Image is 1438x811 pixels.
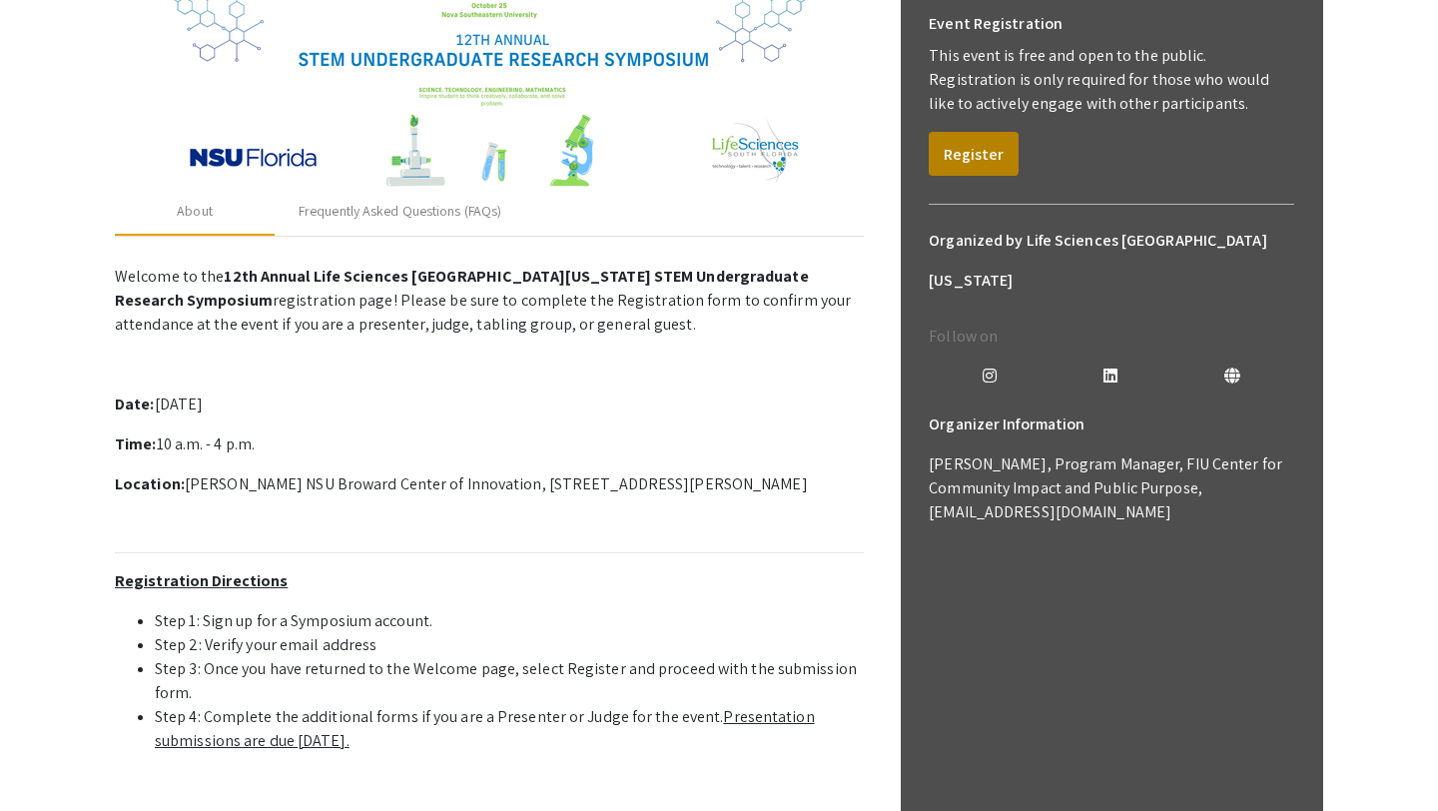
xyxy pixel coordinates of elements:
div: About [177,201,213,222]
h6: Event Registration [929,4,1063,44]
button: Register [929,132,1019,176]
li: Step 1: Sign up for a Symposium account. [155,609,864,633]
div: Frequently Asked Questions (FAQs) [299,201,501,222]
li: Step 3: Once you have returned to the Welcome page, select Register and proceed with the submissi... [155,657,864,705]
p: Welcome to the registration page! Please be sure to complete the Registration form to confirm you... [115,265,864,337]
p: This event is free and open to the public. Registration is only required for those who would like... [929,44,1294,116]
strong: Date: [115,394,155,414]
h6: Organized by Life Sciences [GEOGRAPHIC_DATA][US_STATE] [929,221,1294,301]
h6: Organizer Information [929,405,1294,444]
p: 10 a.m. - 4 p.m. [115,432,864,456]
strong: 12th Annual Life Sciences [GEOGRAPHIC_DATA][US_STATE] STEM Undergraduate Research Symposium [115,266,809,311]
strong: Location: [115,473,185,494]
p: [PERSON_NAME], Program Manager, FIU Center for Community Impact and Public Purpose, [EMAIL_ADDRES... [929,452,1294,524]
p: Follow on [929,325,1294,349]
u: Registration Directions [115,570,288,591]
li: Step 4: Complete the additional forms if you are a Presenter or Judge for the event. [155,705,864,753]
p: [DATE] [115,393,864,416]
strong: Time: [115,433,157,454]
u: Presentation submissions are due [DATE]. [155,706,815,751]
li: Step 2: Verify your email address [155,633,864,657]
p: [PERSON_NAME] NSU Broward Center of Innovation, [STREET_ADDRESS][PERSON_NAME] [115,472,864,496]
